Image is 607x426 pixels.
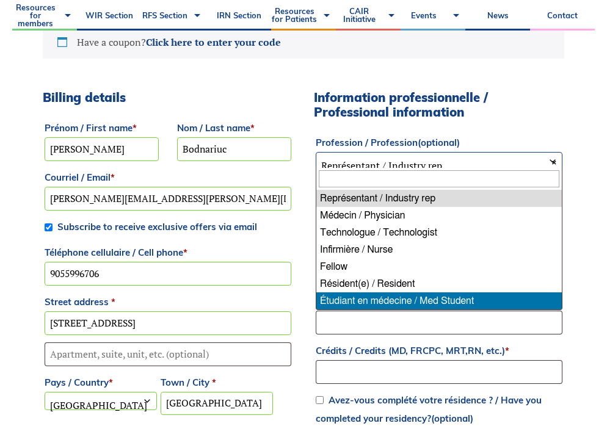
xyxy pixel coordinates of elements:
[146,35,281,49] a: Click here to enter your code
[45,311,291,335] input: House number and street name
[316,153,562,178] span: Représentant / Industry rep
[45,293,291,311] label: Street address
[316,275,562,292] li: Résident(e) / Resident
[43,24,564,59] div: Have a coupon?
[45,392,156,418] span: Canada
[431,413,473,424] span: (optional)
[316,394,542,424] label: Avez-vous complété votre résidence ? / Have you completed your residency?
[45,244,291,262] label: Téléphone cellulaire / Cell phone
[316,207,562,224] li: Médecin / Physician
[316,241,562,258] li: Infirmière / Nurse
[161,374,273,392] label: Town / City
[316,152,562,170] span: Représentant / Industry rep
[316,396,324,404] input: Avez-vous complété votre résidence ? / Have you completed your residency?(optional)
[45,223,53,231] input: Subscribe to receive exclusive offers via email
[45,374,157,392] label: Pays / Country
[316,292,562,309] li: Étudiant en médecine / Med Student
[316,258,562,275] li: Fellow
[316,190,562,207] li: Représentant / Industry rep
[45,342,291,366] input: Apartment, suite, unit, etc. (optional)
[316,224,562,241] li: Technologue / Technologist
[314,90,564,120] h3: Information professionnelle / Professional information
[57,221,257,233] span: Subscribe to receive exclusive offers via email
[45,168,291,187] label: Courriel / Email
[316,134,562,152] label: Profession / Profession
[418,137,460,148] span: (optional)
[45,119,159,137] label: Prénom / First name
[45,392,157,410] span: Pays / Country
[43,90,293,105] h3: Billing details
[177,119,291,137] label: Nom / Last name
[316,342,562,360] label: Crédits / Credits (MD, FRCPC, MRT,RN, etc.)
